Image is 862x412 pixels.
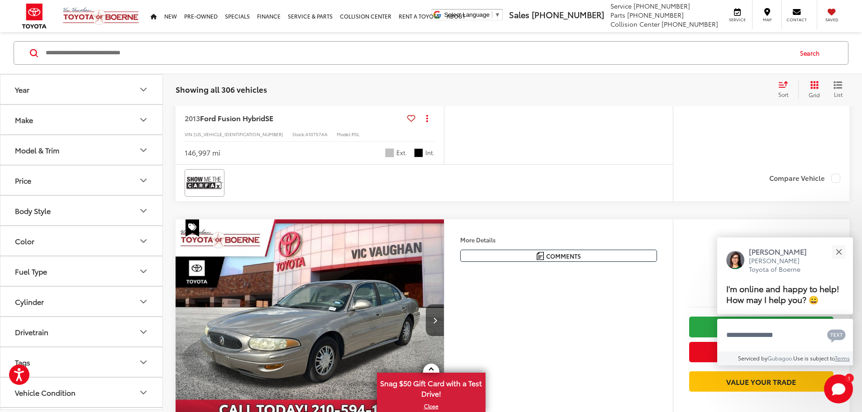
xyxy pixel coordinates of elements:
[689,342,833,362] button: Get Price Now
[689,282,833,291] span: [DATE] Price:
[0,135,163,165] button: Model & TrimModel & Trim
[265,113,273,123] span: SE
[15,327,48,336] div: Drivetrain
[138,387,149,398] div: Vehicle Condition
[15,267,47,275] div: Fuel Type
[176,84,267,95] span: Showing all 306 vehicles
[824,374,853,403] button: Toggle Chat Window
[0,378,163,407] button: Vehicle ConditionVehicle Condition
[138,175,149,186] div: Price
[15,85,29,94] div: Year
[385,148,394,157] span: Ingot Silver
[15,176,31,185] div: Price
[532,9,604,20] span: [PHONE_NUMBER]
[337,131,352,137] span: Model:
[0,287,163,316] button: CylinderCylinder
[425,148,435,157] span: Int.
[717,237,853,365] div: Close[PERSON_NAME][PERSON_NAME] Toyota of BoerneI'm online and happy to help! How may I help you?...
[0,75,163,104] button: YearYear
[419,110,435,126] button: Actions
[62,7,139,25] img: Vic Vaughan Toyota of Boerne
[186,171,223,195] img: View CARFAX report
[444,11,500,18] a: Select Language​
[185,147,220,158] div: 146,997 mi
[767,354,793,362] a: Gubagoo.
[138,84,149,95] div: Year
[0,196,163,225] button: Body StyleBody Style
[774,81,798,99] button: Select sort value
[833,90,843,98] span: List
[15,206,51,215] div: Body Style
[185,113,200,123] span: 2013
[444,11,490,18] span: Select Language
[460,250,657,262] button: Comments
[138,327,149,337] div: Drivetrain
[15,358,30,366] div: Tags
[0,226,163,256] button: ColorColor
[633,1,690,10] span: [PHONE_NUMBER]
[829,242,848,261] button: Close
[827,328,846,343] svg: Text
[610,19,660,28] span: Collision Center
[848,376,850,380] span: 1
[717,319,853,351] textarea: Type your message
[138,357,149,368] div: Tags
[791,42,833,64] button: Search
[509,9,529,20] span: Sales
[727,17,748,23] span: Service
[824,325,848,345] button: Chat with SMS
[15,115,33,124] div: Make
[138,266,149,277] div: Fuel Type
[793,354,835,362] span: Use is subject to
[627,10,684,19] span: [PHONE_NUMBER]
[726,282,839,305] span: I'm online and happy to help! How may I help you? 😀
[185,131,194,137] span: VIN:
[15,237,34,245] div: Color
[769,174,840,183] label: Compare Vehicle
[610,10,625,19] span: Parts
[689,255,833,277] span: $3,200
[809,91,820,99] span: Grid
[414,148,423,157] span: Black
[305,131,328,137] span: A10757AA
[138,114,149,125] div: Make
[786,17,807,23] span: Contact
[495,11,500,18] span: ▼
[460,237,657,243] h4: More Details
[537,252,544,260] img: Comments
[138,145,149,156] div: Model & Trim
[15,146,59,154] div: Model & Trim
[194,131,283,137] span: [US_VEHICLE_IDENTIFICATION_NUMBER]
[185,113,404,123] a: 2013Ford Fusion HybridSE
[798,81,827,99] button: Grid View
[749,246,816,256] p: [PERSON_NAME]
[757,17,777,23] span: Map
[546,252,581,260] span: Comments
[396,148,407,157] span: Ext.
[689,371,833,392] a: Value Your Trade
[822,17,842,23] span: Saved
[138,236,149,246] div: Color
[15,388,76,397] div: Vehicle Condition
[426,114,428,122] span: dropdown dots
[200,113,265,123] span: Ford Fusion Hybrid
[610,1,632,10] span: Service
[0,166,163,195] button: PricePrice
[738,354,767,362] span: Serviced by
[749,256,816,274] p: [PERSON_NAME] Toyota of Boerne
[662,19,718,28] span: [PHONE_NUMBER]
[426,304,444,336] button: Next image
[827,81,849,99] button: List View
[45,42,791,64] form: Search by Make, Model, or Keyword
[186,219,199,237] span: Special
[824,374,853,403] svg: Start Chat
[138,296,149,307] div: Cylinder
[778,90,788,98] span: Sort
[0,256,163,286] button: Fuel TypeFuel Type
[0,347,163,377] button: TagsTags
[352,131,359,137] span: P0L
[0,317,163,346] button: DrivetrainDrivetrain
[378,374,485,401] span: Snag $50 Gift Card with a Test Drive!
[292,131,305,137] span: Stock:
